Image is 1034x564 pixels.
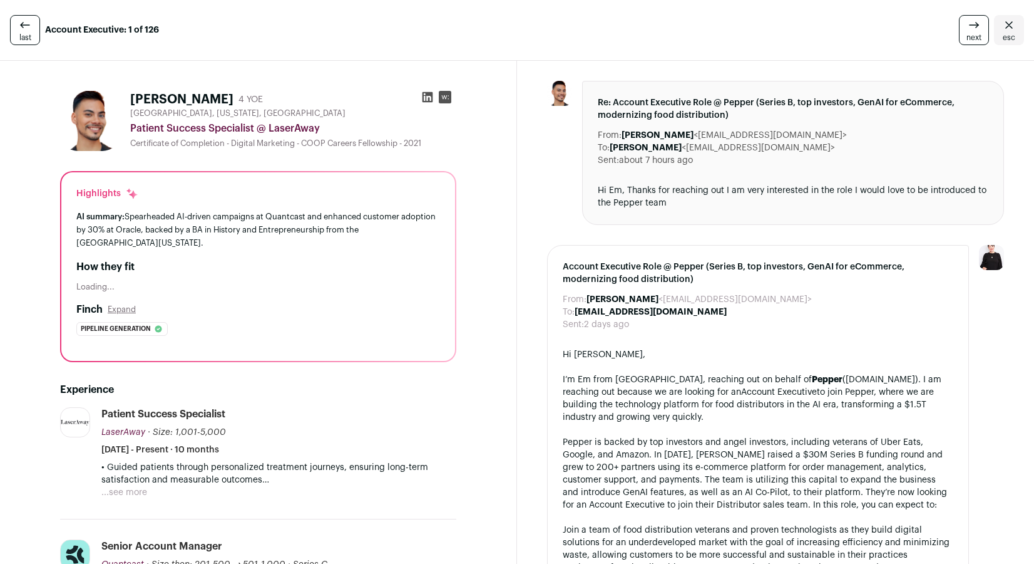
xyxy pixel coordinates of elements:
[130,121,456,136] div: Patient Success Specialist @ LaserAway
[598,154,619,167] dt: Sent:
[622,131,694,140] b: [PERSON_NAME]
[563,261,953,286] span: Account Executive Role @ Pepper (Series B, top investors, GenAI for eCommerce, modernizing food d...
[60,91,120,151] img: 67bd5358254bad9f661933c7fc652fa95b1bbc3fb92bcaff77e4f70d6484ebd2.jpg
[61,420,90,426] img: 442246f848abfd3d6673d97be8f6c1f4bea9e82e7b468b469d874651dfa13406.svg
[130,91,233,108] h1: [PERSON_NAME]
[598,142,610,154] dt: To:
[101,486,147,499] button: ...see more
[586,293,812,306] dd: <[EMAIL_ADDRESS][DOMAIN_NAME]>
[563,373,953,424] div: I’m Em from [GEOGRAPHIC_DATA], reaching out on behalf of ([DOMAIN_NAME]). I am reaching out becau...
[101,444,219,456] span: [DATE] - Present · 10 months
[76,302,103,317] h2: Finch
[547,81,572,106] img: 67bd5358254bad9f661933c7fc652fa95b1bbc3fb92bcaff77e4f70d6484ebd2.jpg
[563,436,953,511] div: Pepper is backed by top investors and angel investors, including veterans of Uber Eats, Google, a...
[101,461,456,486] p: • Guided patients through personalized treatment journeys, ensuring long-term satisfaction and me...
[979,245,1004,270] img: 9240684-medium_jpg
[959,15,989,45] a: next
[586,295,658,304] b: [PERSON_NAME]
[101,407,225,421] div: Patient Success Specialist
[994,15,1024,45] a: Close
[10,15,40,45] a: last
[610,142,835,154] dd: <[EMAIL_ADDRESS][DOMAIN_NAME]>
[238,93,263,106] div: 4 YOE
[622,129,847,142] dd: <[EMAIL_ADDRESS][DOMAIN_NAME]>
[563,293,586,306] dt: From:
[575,308,727,316] b: [EMAIL_ADDRESS][DOMAIN_NAME]
[598,129,622,142] dt: From:
[130,108,346,118] span: [GEOGRAPHIC_DATA], [US_STATE], [GEOGRAPHIC_DATA]
[108,305,136,315] button: Expand
[45,24,159,36] strong: Account Executive: 1 of 126
[966,33,981,43] span: next
[101,540,222,553] div: Senior Account Manager
[812,375,842,384] strong: Pepper
[81,323,151,335] span: Pipeline generation
[60,382,456,397] h2: Experience
[619,154,693,167] dd: about 7 hours ago
[19,33,31,43] span: last
[148,428,226,437] span: · Size: 1,001-5,000
[76,282,440,292] div: Loading...
[101,428,145,437] span: LaserAway
[76,259,440,274] h2: How they fit
[76,210,440,249] div: Spearheaded AI-driven campaigns at Quantcast and enhanced customer adoption by 30% at Oracle, bac...
[563,348,953,361] div: Hi [PERSON_NAME],
[1003,33,1015,43] span: esc
[598,184,988,209] div: Hi Em, Thanks for reaching out I am very interested in the role I would love to be introduced to ...
[610,144,682,152] b: [PERSON_NAME]
[563,318,584,331] dt: Sent:
[130,138,456,149] div: Certificate of Completion - Digital Marketing - COOP Careers Fellowship - 2021
[76,187,138,200] div: Highlights
[76,212,125,221] span: AI summary:
[563,306,575,318] dt: To:
[598,97,988,122] span: Re: Account Executive Role @ Pepper (Series B, top investors, GenAI for eCommerce, modernizing fo...
[584,318,629,331] dd: 2 days ago
[563,524,953,561] li: Join a team of food distribution veterans and proven technologists as they build digital solution...
[741,388,817,397] a: Account Executive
